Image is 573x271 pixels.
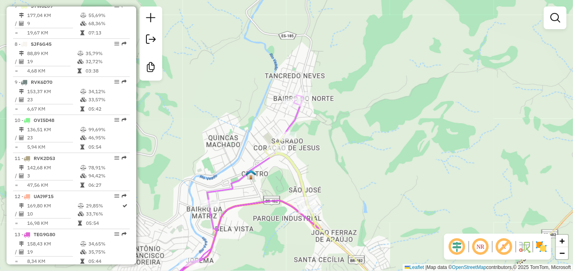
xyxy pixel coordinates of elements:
[88,87,127,96] td: 34,12%
[27,172,80,180] td: 3
[122,41,127,46] em: Rota exportada
[114,117,119,122] em: Opções
[19,97,24,102] i: Total de Atividades
[88,172,127,180] td: 94,42%
[560,248,565,258] span: −
[123,203,128,208] i: Rota otimizada
[15,41,52,47] span: 8 -
[556,247,568,259] a: Zoom out
[246,169,256,180] img: Guaçuí
[447,237,467,256] span: Ocultar deslocamento
[31,79,52,85] span: RVK6D70
[15,257,19,265] td: =
[143,31,159,49] a: Exportar sessão
[88,143,127,151] td: 05:54
[15,79,52,85] span: 9 -
[27,29,80,37] td: 19,67 KM
[15,181,19,189] td: =
[15,155,55,161] span: 11 -
[88,11,127,19] td: 55,69%
[15,58,19,66] td: /
[88,29,127,37] td: 07:13
[88,240,127,248] td: 34,65%
[86,202,122,210] td: 29,85%
[15,219,19,227] td: =
[88,164,127,172] td: 78,91%
[77,68,82,73] i: Tempo total em rota
[27,19,80,28] td: 9
[27,134,80,142] td: 23
[88,257,127,265] td: 05:44
[556,235,568,247] a: Zoom in
[19,21,24,26] i: Total de Atividades
[78,221,82,226] i: Tempo total em rota
[80,145,84,149] i: Tempo total em rota
[85,58,126,66] td: 32,72%
[19,89,24,94] i: Distância Total
[27,181,80,189] td: 47,56 KM
[77,59,84,64] i: % de utilização da cubagem
[31,41,52,47] span: SJF6G45
[27,49,77,58] td: 88,89 KM
[114,232,119,237] em: Opções
[15,19,19,28] td: /
[19,203,24,208] i: Distância Total
[15,105,19,113] td: =
[80,13,86,18] i: % de utilização do peso
[405,265,424,270] a: Leaflet
[80,97,86,102] i: % de utilização da cubagem
[15,172,19,180] td: /
[15,231,55,237] span: 13 -
[15,96,19,104] td: /
[15,193,54,199] span: 12 -
[34,193,54,199] span: UAI9F15
[122,117,127,122] em: Rota exportada
[19,241,24,246] i: Distância Total
[27,67,77,75] td: 4,68 KM
[80,107,84,111] i: Tempo total em rota
[34,155,55,161] span: RVK2D53
[122,79,127,84] em: Rota exportada
[27,257,80,265] td: 8,34 KM
[494,237,514,256] span: Exibir rótulo
[114,156,119,160] em: Opções
[27,105,80,113] td: 6,67 KM
[80,89,86,94] i: % de utilização do peso
[143,10,159,28] a: Nova sessão e pesquisa
[19,135,24,140] i: Total de Atividades
[15,67,19,75] td: =
[27,164,80,172] td: 142,68 KM
[19,59,24,64] i: Total de Atividades
[15,143,19,151] td: =
[114,194,119,198] em: Opções
[80,30,84,35] i: Tempo total em rota
[80,165,86,170] i: % de utilização do peso
[80,21,86,26] i: % de utilização da cubagem
[77,51,84,56] i: % de utilização do peso
[15,210,19,218] td: /
[80,250,86,254] i: % de utilização da cubagem
[122,232,127,237] em: Rota exportada
[27,58,77,66] td: 19
[27,248,80,256] td: 19
[535,240,548,253] img: Exibir/Ocultar setores
[78,211,84,216] i: % de utilização da cubagem
[15,134,19,142] td: /
[88,248,127,256] td: 35,75%
[27,219,77,227] td: 16,98 KM
[34,117,54,123] span: OVI5D48
[19,51,24,56] i: Distância Total
[27,240,80,248] td: 158,43 KM
[27,143,80,151] td: 5,94 KM
[518,240,531,253] img: Fluxo de ruas
[80,127,86,132] i: % de utilização do peso
[78,203,84,208] i: % de utilização do peso
[80,173,86,178] i: % de utilização da cubagem
[19,165,24,170] i: Distância Total
[547,10,563,26] a: Exibir filtros
[122,156,127,160] em: Rota exportada
[452,265,487,270] a: OpenStreetMap
[27,126,80,134] td: 136,51 KM
[560,236,565,246] span: +
[27,96,80,104] td: 23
